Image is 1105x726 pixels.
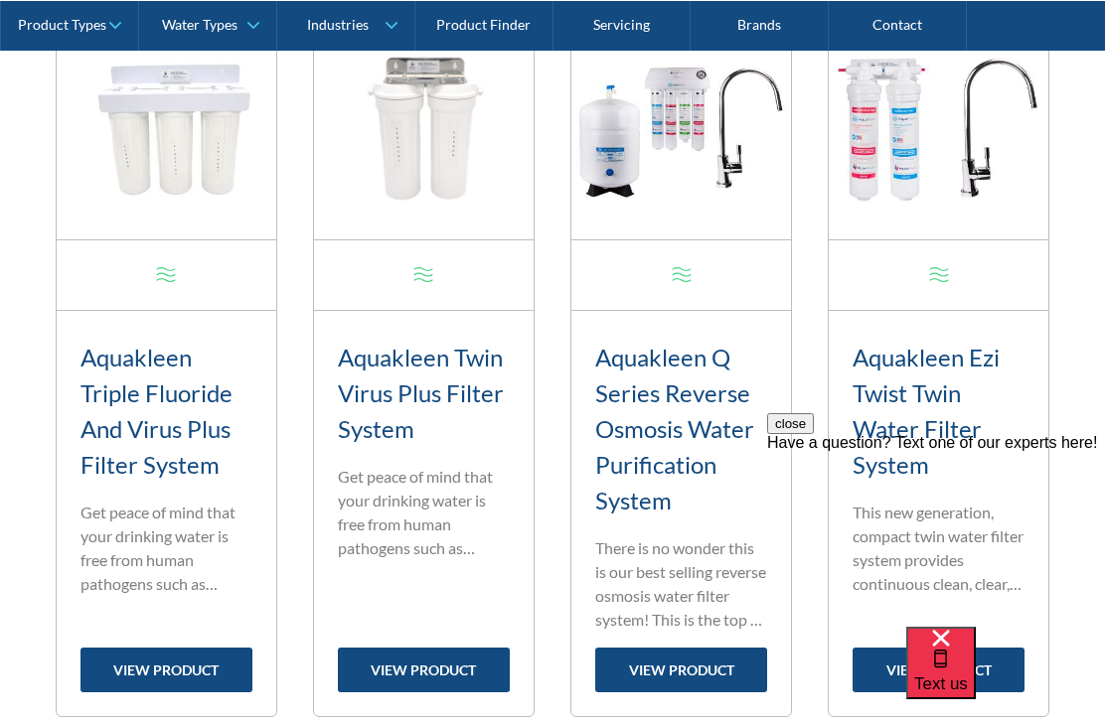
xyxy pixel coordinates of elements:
img: Aquakleen Q Series Reverse Osmosis Water Purification System [571,20,791,239]
h3: Aquakleen Twin Virus Plus Filter System [338,340,510,447]
iframe: podium webchat widget prompt [767,413,1105,652]
a: view product [80,648,252,692]
a: view product [595,648,767,692]
p: Get peace of mind that your drinking water is free from human pathogens such as viruses, bacteriu... [338,465,510,560]
p: There is no wonder this is our best selling reverse osmosis water filter system! This is the top ... [595,536,767,632]
h3: Aquakleen Ezi Twist Twin Water Filter System [853,340,1025,483]
img: Aquakleen Triple Fluoride And Virus Plus Filter System [57,20,276,239]
iframe: podium webchat widget bubble [906,627,1105,726]
img: Aquakleen Twin Virus Plus Filter System [314,20,534,239]
h3: Aquakleen Q Series Reverse Osmosis Water Purification System [595,340,767,518]
div: Water Types [162,16,237,33]
a: view product [853,648,1025,692]
div: Product Types [18,16,106,33]
p: Get peace of mind that your drinking water is free from human pathogens such as viruses, bacteriu... [80,501,252,596]
h3: Aquakleen Triple Fluoride And Virus Plus Filter System [80,340,252,483]
a: view product [338,648,510,692]
div: Industries [307,16,369,33]
img: Aquakleen Ezi Twist Twin Water Filter System [829,20,1048,239]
